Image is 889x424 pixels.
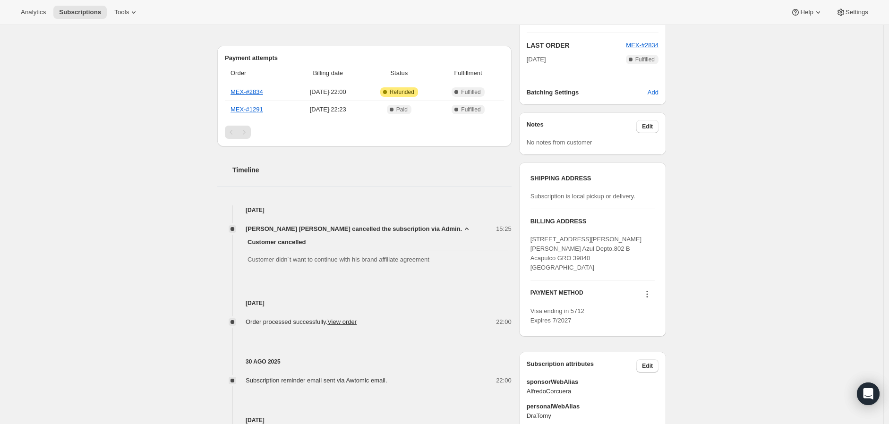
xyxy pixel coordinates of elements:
[232,165,512,175] h2: Timeline
[846,8,868,16] span: Settings
[785,6,828,19] button: Help
[530,289,583,302] h3: PAYMENT METHOD
[527,411,658,421] span: DraTomy
[461,88,480,96] span: Fulfilled
[217,205,512,215] h4: [DATE]
[296,68,360,78] span: Billing date
[217,357,512,366] h4: 30 ago 2025
[231,88,263,95] a: MEX-#2834
[496,376,512,385] span: 22:00
[225,63,293,84] th: Order
[296,87,360,97] span: [DATE] · 22:00
[438,68,498,78] span: Fulfillment
[530,174,655,183] h3: SHIPPING ADDRESS
[530,193,635,200] span: Subscription is local pickup or delivery.
[527,55,546,64] span: [DATE]
[527,139,592,146] span: No notes from customer
[246,224,471,234] button: [PERSON_NAME] [PERSON_NAME] cancelled the subscription via Admin.
[530,307,584,324] span: Visa ending in 5712 Expires 7/2027
[527,120,637,133] h3: Notes
[217,298,512,308] h4: [DATE]
[225,126,504,139] nav: Paginación
[530,217,655,226] h3: BILLING ADDRESS
[830,6,874,19] button: Settings
[527,88,648,97] h6: Batching Settings
[248,237,508,247] span: Customer cancelled
[496,224,512,234] span: 15:25
[246,377,387,384] span: Subscription reminder email sent via Awtomic email.
[857,382,880,405] div: Open Intercom Messenger
[642,362,653,370] span: Edit
[626,42,658,49] a: MEX-#2834
[527,387,658,396] span: AlfredoCorcuera
[225,53,504,63] h2: Payment attempts
[114,8,129,16] span: Tools
[15,6,51,19] button: Analytics
[366,68,432,78] span: Status
[636,359,658,373] button: Edit
[390,88,414,96] span: Refunded
[636,120,658,133] button: Edit
[461,106,480,113] span: Fulfilled
[527,359,637,373] h3: Subscription attributes
[527,377,658,387] span: sponsorWebAlias
[246,318,357,325] span: Order processed successfully.
[496,317,512,327] span: 22:00
[109,6,144,19] button: Tools
[53,6,107,19] button: Subscriptions
[527,402,658,411] span: personalWebAlias
[527,41,626,50] h2: LAST ORDER
[231,106,263,113] a: MEX-#1291
[635,56,655,63] span: Fulfilled
[327,318,357,325] a: View order
[642,85,664,100] button: Add
[648,88,658,97] span: Add
[530,236,642,271] span: [STREET_ADDRESS][PERSON_NAME] [PERSON_NAME] Azul Depto.802 B Acapulco GRO 39840 [GEOGRAPHIC_DATA]
[296,105,360,114] span: [DATE] · 22:23
[248,255,508,264] span: Customer didn´t want to continue with his brand affiliate agreement
[21,8,46,16] span: Analytics
[626,41,658,50] button: MEX-#2834
[642,123,653,130] span: Edit
[246,224,462,234] span: [PERSON_NAME] [PERSON_NAME] cancelled the subscription via Admin.
[59,8,101,16] span: Subscriptions
[800,8,813,16] span: Help
[396,106,408,113] span: Paid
